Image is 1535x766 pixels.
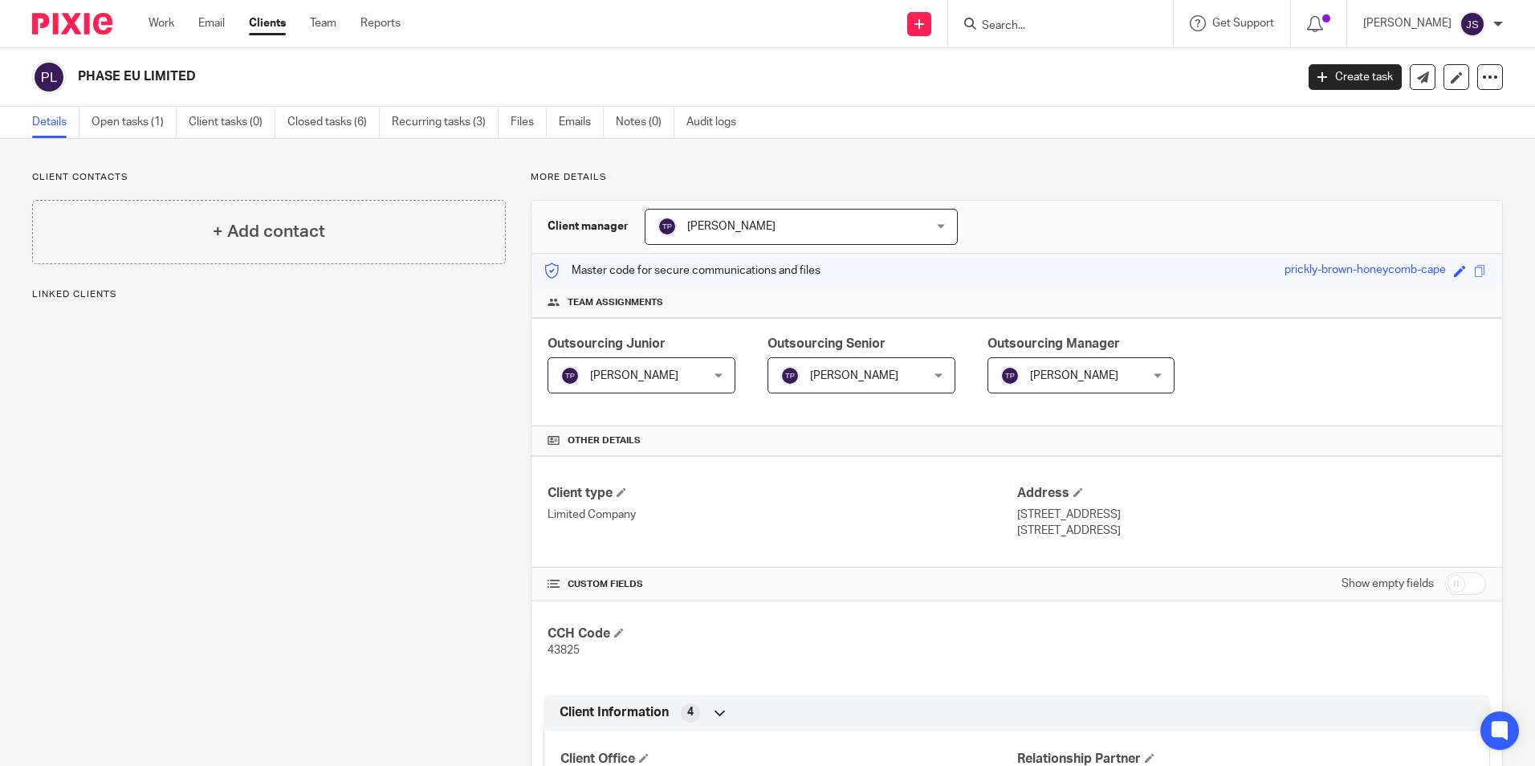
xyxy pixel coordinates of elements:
h4: Address [1017,485,1486,502]
span: 4 [687,704,694,720]
span: [PERSON_NAME] [590,370,678,381]
img: Pixie [32,13,112,35]
a: Work [149,15,174,31]
a: Closed tasks (6) [287,107,380,138]
a: Details [32,107,79,138]
img: svg%3E [658,217,677,236]
span: Outsourcing Manager [987,337,1120,350]
h4: CUSTOM FIELDS [548,578,1016,591]
input: Search [980,19,1125,34]
p: Limited Company [548,507,1016,523]
span: Client Information [560,704,669,721]
span: Other details [568,434,641,447]
h4: CCH Code [548,625,1016,642]
span: [PERSON_NAME] [687,221,776,232]
img: svg%3E [32,60,66,94]
p: [STREET_ADDRESS] [1017,507,1486,523]
p: [PERSON_NAME] [1363,15,1452,31]
img: svg%3E [780,366,800,385]
p: Linked clients [32,288,506,301]
a: Clients [249,15,286,31]
a: Open tasks (1) [92,107,177,138]
a: Email [198,15,225,31]
img: svg%3E [560,366,580,385]
span: Get Support [1212,18,1274,29]
a: Notes (0) [616,107,674,138]
a: Recurring tasks (3) [392,107,499,138]
a: Reports [360,15,401,31]
a: Client tasks (0) [189,107,275,138]
a: Audit logs [686,107,748,138]
div: prickly-brown-honeycomb-cape [1285,262,1446,280]
p: [STREET_ADDRESS] [1017,523,1486,539]
a: Team [310,15,336,31]
a: Emails [559,107,604,138]
h3: Client manager [548,218,629,234]
label: Show empty fields [1342,576,1434,592]
a: Create task [1309,64,1402,90]
span: 43825 [548,645,580,656]
img: svg%3E [1460,11,1485,37]
span: Outsourcing Junior [548,337,666,350]
p: More details [531,171,1503,184]
img: svg%3E [1000,366,1020,385]
h2: PHASE EU LIMITED [78,68,1043,85]
span: Outsourcing Senior [767,337,886,350]
span: Team assignments [568,296,663,309]
h4: + Add contact [213,219,325,244]
p: Master code for secure communications and files [544,263,820,279]
a: Files [511,107,547,138]
span: [PERSON_NAME] [810,370,898,381]
span: [PERSON_NAME] [1030,370,1118,381]
p: Client contacts [32,171,506,184]
h4: Client type [548,485,1016,502]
